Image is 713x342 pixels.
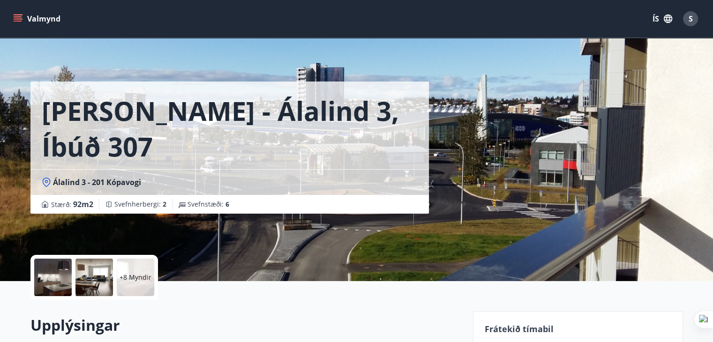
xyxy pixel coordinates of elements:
span: S [689,14,693,24]
span: Álalind 3 - 201 Kópavogi [53,177,141,187]
span: Svefnherbergi : [114,200,166,209]
span: Stærð : [51,199,93,210]
span: Svefnstæði : [188,200,229,209]
span: 92 m2 [73,199,93,209]
button: menu [11,10,64,27]
h1: [PERSON_NAME] - Álalind 3, íbúð 307 [42,93,418,164]
p: +8 Myndir [120,273,151,282]
button: S [679,7,702,30]
h2: Upplýsingar [30,315,462,335]
p: Frátekið tímabil [485,323,671,335]
button: ÍS [647,10,677,27]
span: 6 [225,200,229,208]
span: 2 [163,200,166,208]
